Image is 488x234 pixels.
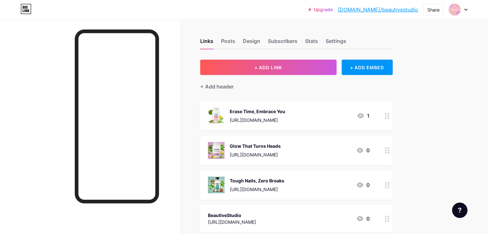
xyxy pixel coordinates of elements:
div: 0 [356,146,370,154]
button: + ADD LINK [200,60,337,75]
div: [URL][DOMAIN_NAME] [230,151,281,158]
div: Tough Nails, Zero Breaks [230,177,284,184]
span: + ADD LINK [254,65,282,70]
div: Glow That Turns Heads [230,143,281,149]
div: [URL][DOMAIN_NAME] [230,186,284,193]
div: [URL][DOMAIN_NAME] [230,117,285,123]
div: [URL][DOMAIN_NAME] [208,219,256,225]
div: Settings [326,37,346,49]
div: Stats [305,37,318,49]
div: BeautiveStudio [208,212,256,219]
div: + ADD EMBED [342,60,393,75]
div: 0 [356,181,370,189]
a: Upgrade [308,7,333,12]
div: Design [243,37,260,49]
div: Share [427,6,440,13]
img: Glow That Turns Heads [208,142,225,159]
img: Tough Nails, Zero Breaks [208,177,225,193]
img: Naruto Nikolov [449,4,461,16]
div: Links [200,37,213,49]
div: 0 [356,215,370,222]
div: Subscribers [268,37,297,49]
div: + Add header [200,83,234,90]
div: 1 [357,112,370,120]
img: Erase Time, Embrace You [208,107,225,124]
div: Erase Time, Embrace You [230,108,285,115]
a: [DOMAIN_NAME]/beautivestudio [338,6,418,13]
div: Posts [221,37,235,49]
